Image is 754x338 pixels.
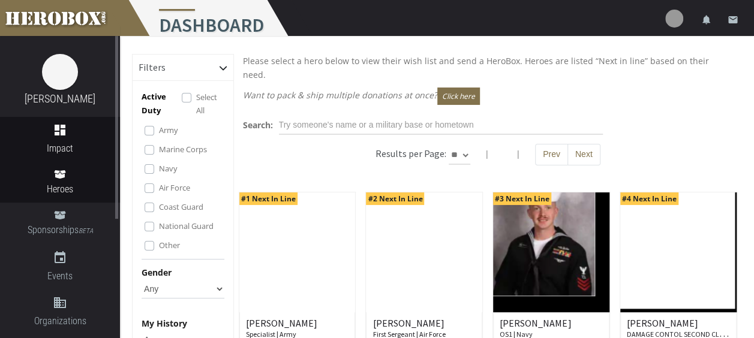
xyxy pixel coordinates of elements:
label: Air Force [159,181,190,194]
label: National Guard [159,219,214,233]
span: | [485,148,489,159]
p: Want to pack & ship multiple donations at once? [243,87,734,105]
span: #2 Next In Line [366,192,424,205]
h6: Results per Page: [376,147,446,159]
span: | [516,148,521,159]
label: Search: [243,118,273,132]
img: user-image [665,10,683,28]
button: Click here [437,87,480,105]
label: Coast Guard [159,200,203,213]
button: Prev [535,144,568,165]
p: Active Duty [142,90,182,117]
input: Try someone's name or a military base or hometown [279,116,603,135]
i: notifications [701,14,712,25]
img: image [42,54,78,90]
small: BETA [79,227,93,235]
label: Army [159,123,178,137]
i: email [728,14,738,25]
label: My History [142,316,187,330]
p: Please select a hero below to view their wish list and send a HeroBox. Heroes are listed “Next in... [243,54,734,82]
span: #4 Next In Line [620,192,678,205]
h6: Filters [139,62,166,73]
label: Other [159,239,180,252]
label: Gender [142,265,172,279]
a: [PERSON_NAME] [25,92,95,105]
span: #1 Next In Line [239,192,298,205]
label: Marine Corps [159,143,207,156]
label: Select All [196,90,224,117]
label: Navy [159,162,178,175]
button: Next [567,144,600,165]
span: #3 Next In Line [493,192,551,205]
